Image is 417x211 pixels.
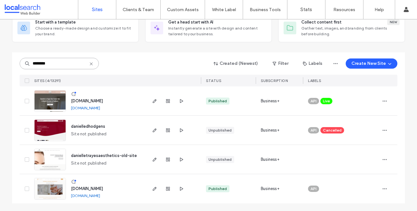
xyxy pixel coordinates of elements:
[92,7,103,12] label: Sites
[168,25,266,37] span: Instantly generate a site with design and content tailored to your business.
[212,7,236,12] label: White Label
[71,131,107,137] span: Site not published
[71,186,103,191] a: [DOMAIN_NAME]
[266,58,295,69] button: Filter
[301,25,400,37] span: Gather text, images, and branding from clients before building.
[208,186,227,192] div: Published
[261,78,288,83] span: SUBSCRIPTION
[12,14,139,42] div: Start with a templateChoose a ready-made design and customize it to fit your brand.
[346,58,397,69] button: Create New Site
[71,105,100,110] a: [DOMAIN_NAME]
[301,19,342,25] span: Collect content first
[71,99,103,103] a: [DOMAIN_NAME]
[71,124,105,129] a: danielledhodgens
[208,58,264,69] button: Created (Newest)
[311,98,317,104] span: API
[208,98,227,104] div: Published
[323,127,342,133] span: Cancelled
[387,19,400,25] div: New
[35,25,133,37] span: Choose a ready-made design and customize it to fit your brand.
[261,186,279,192] span: Business+
[71,193,100,198] a: [DOMAIN_NAME]
[308,78,321,83] span: LABELS
[300,7,312,12] label: Stats
[71,153,137,158] a: danielletrayesaesthetics-old-site
[311,127,317,133] span: API
[15,4,28,10] span: Help
[123,7,154,12] label: Clients & Team
[278,14,405,42] div: Collect content firstNewGather text, images, and branding from clients before building.
[208,127,232,133] div: Unpublished
[297,58,328,69] button: Labels
[167,7,199,12] label: Custom Assets
[261,98,279,104] span: Business+
[208,157,232,162] div: Unpublished
[250,7,281,12] label: Business Tools
[206,78,221,83] span: STATUS
[35,19,76,25] span: Start with a template
[34,78,61,83] span: SITES (4/13291)
[261,156,279,163] span: Business+
[71,160,107,167] span: Site not published
[323,98,330,104] span: Live
[261,127,279,133] span: Business+
[311,186,317,192] span: API
[375,7,384,12] label: Help
[333,7,355,12] label: Resources
[145,14,272,42] div: Get a head start with AIInstantly generate a site with design and content tailored to your business.
[168,19,213,25] span: Get a head start with AI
